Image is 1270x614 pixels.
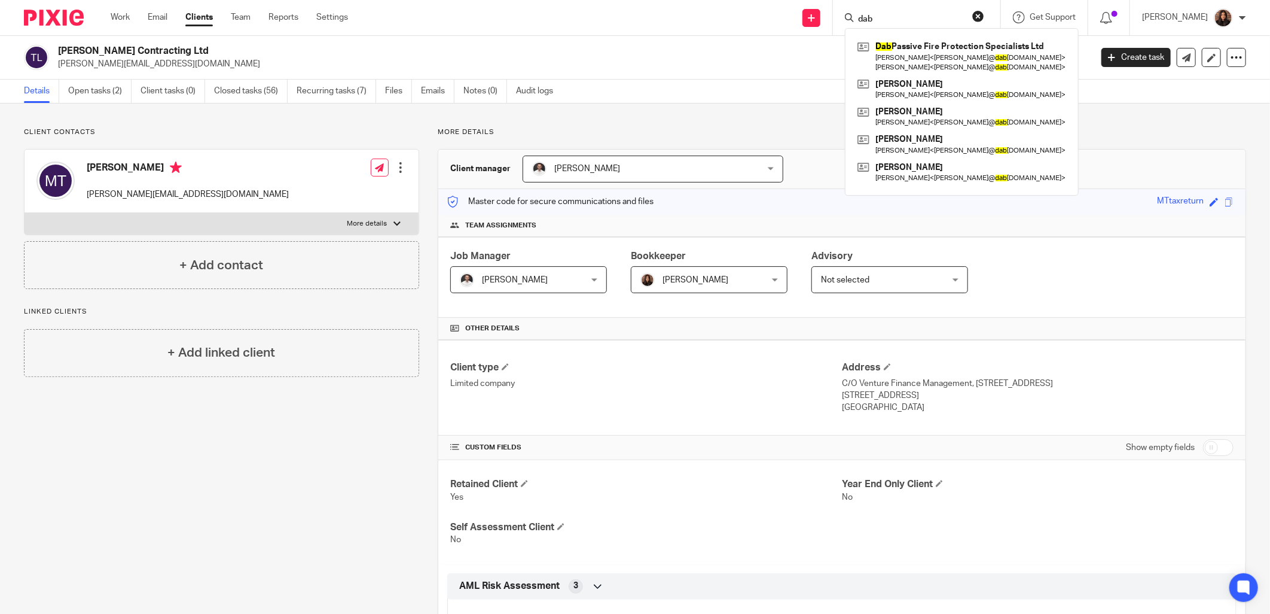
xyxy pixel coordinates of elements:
[1101,48,1171,67] a: Create task
[24,10,84,26] img: Pixie
[347,219,387,229] p: More details
[640,273,655,287] img: Headshot.jpg
[450,536,461,544] span: No
[1142,11,1208,23] p: [PERSON_NAME]
[179,256,263,275] h4: + Add contact
[460,273,474,287] img: dom%20slack.jpg
[58,58,1083,70] p: [PERSON_NAME][EMAIL_ADDRESS][DOMAIN_NAME]
[631,251,686,261] span: Bookkeeper
[463,80,507,103] a: Notes (0)
[842,390,1234,402] p: [STREET_ADDRESS]
[185,11,213,23] a: Clients
[87,162,289,177] h4: [PERSON_NAME]
[465,324,520,333] span: Other details
[297,80,376,103] a: Recurring tasks (7)
[1126,442,1195,454] label: Show empty fields
[842,402,1234,414] p: [GEOGRAPHIC_DATA]
[450,478,842,491] h4: Retained Client
[421,80,454,103] a: Emails
[214,80,288,103] a: Closed tasks (56)
[141,80,205,103] a: Client tasks (0)
[316,11,348,23] a: Settings
[58,45,878,57] h2: [PERSON_NAME] Contracting Ltd
[111,11,130,23] a: Work
[438,127,1246,137] p: More details
[1157,195,1204,209] div: MTtaxreturn
[857,14,964,25] input: Search
[450,521,842,534] h4: Self Assessment Client
[447,196,654,208] p: Master code for secure communications and files
[268,11,298,23] a: Reports
[516,80,562,103] a: Audit logs
[1214,8,1233,28] img: Headshot.jpg
[68,80,132,103] a: Open tasks (2)
[167,344,275,362] h4: + Add linked client
[459,580,560,592] span: AML Risk Assessment
[450,493,463,501] span: Yes
[554,165,620,173] span: [PERSON_NAME]
[24,127,419,137] p: Client contacts
[24,45,49,70] img: svg%3E
[821,276,869,284] span: Not selected
[972,10,984,22] button: Clear
[842,478,1234,491] h4: Year End Only Client
[811,251,853,261] span: Advisory
[24,307,419,317] p: Linked clients
[450,378,842,390] p: Limited company
[231,11,251,23] a: Team
[532,162,547,176] img: dom%20slack.jpg
[450,361,842,374] h4: Client type
[842,361,1234,374] h4: Address
[36,162,75,200] img: svg%3E
[170,162,182,174] i: Primary
[465,221,536,230] span: Team assignments
[842,493,853,501] span: No
[663,276,728,284] span: [PERSON_NAME]
[87,189,289,200] p: [PERSON_NAME][EMAIL_ADDRESS][DOMAIN_NAME]
[482,276,548,284] span: [PERSON_NAME]
[385,80,412,103] a: Files
[148,11,167,23] a: Email
[1030,13,1076,22] span: Get Support
[450,251,511,261] span: Job Manager
[573,580,578,592] span: 3
[842,378,1234,390] p: C/O Venture Finance Management, [STREET_ADDRESS]
[24,80,59,103] a: Details
[450,443,842,452] h4: CUSTOM FIELDS
[450,163,511,175] h3: Client manager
